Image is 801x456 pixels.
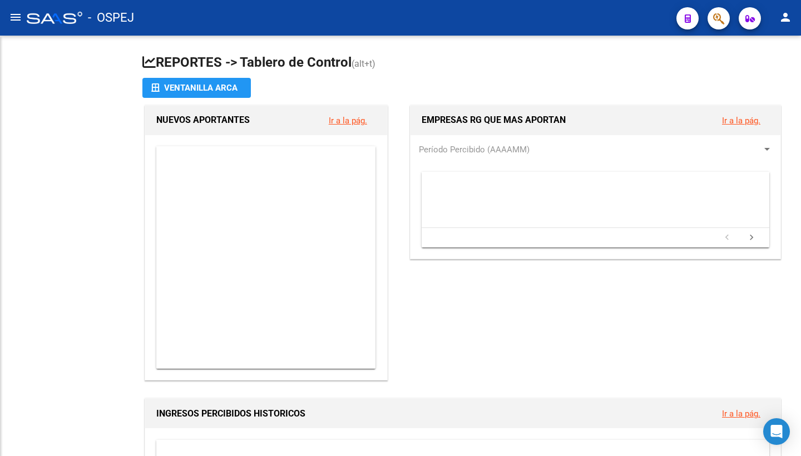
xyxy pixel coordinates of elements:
[88,6,134,30] span: - OSPEJ
[779,11,792,24] mat-icon: person
[142,53,783,73] h1: REPORTES -> Tablero de Control
[722,116,760,126] a: Ir a la pág.
[741,232,762,244] a: go to next page
[763,418,790,445] div: Open Intercom Messenger
[422,115,566,125] span: EMPRESAS RG QUE MAS APORTAN
[9,11,22,24] mat-icon: menu
[156,408,305,419] span: INGRESOS PERCIBIDOS HISTORICOS
[142,78,251,98] button: Ventanilla ARCA
[713,110,769,131] button: Ir a la pág.
[329,116,367,126] a: Ir a la pág.
[151,78,242,98] div: Ventanilla ARCA
[352,58,375,69] span: (alt+t)
[713,403,769,424] button: Ir a la pág.
[716,232,738,244] a: go to previous page
[156,115,250,125] span: NUEVOS APORTANTES
[320,110,376,131] button: Ir a la pág.
[722,409,760,419] a: Ir a la pág.
[419,145,530,155] span: Período Percibido (AAAAMM)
